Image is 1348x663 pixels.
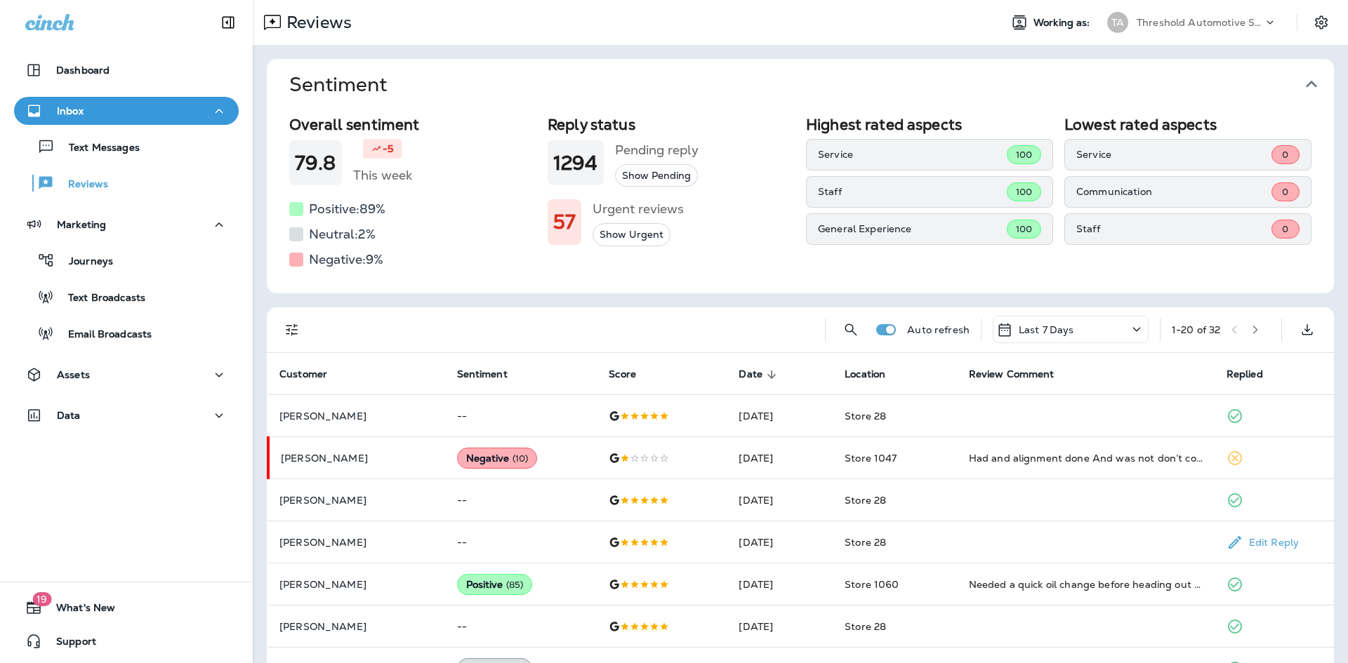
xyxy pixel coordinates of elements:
[727,395,833,437] td: [DATE]
[14,168,239,198] button: Reviews
[14,97,239,125] button: Inbox
[14,627,239,655] button: Support
[1227,368,1263,380] span: Replied
[1293,316,1321,344] button: Export as CSV
[1137,17,1263,28] p: Threshold Automotive Service dba Grease Monkey
[353,164,412,187] h5: This week
[837,316,865,344] button: Search Reviews
[845,494,886,507] span: Store 28
[609,368,636,380] span: Score
[279,495,435,506] p: [PERSON_NAME]
[1076,223,1271,234] p: Staff
[309,223,376,246] h5: Neutral: 2 %
[14,56,239,84] button: Dashboard
[1282,223,1288,235] span: 0
[1076,149,1271,160] p: Service
[1309,10,1334,35] button: Settings
[553,210,576,234] h1: 57
[513,453,529,464] span: ( 10 )
[279,368,327,380] span: Customer
[57,219,106,230] p: Marketing
[54,178,108,192] p: Reviews
[209,8,248,36] button: Collapse Sidebar
[727,437,833,479] td: [DATE]
[1016,149,1032,161] span: 100
[548,116,795,133] h2: Reply status
[1227,368,1281,381] span: Replied
[14,210,239,239] button: Marketing
[278,59,1345,110] button: Sentiment
[14,361,239,389] button: Assets
[281,12,352,33] p: Reviews
[56,65,110,76] p: Dashboard
[1064,116,1311,133] h2: Lowest rated aspects
[969,368,1055,380] span: Review Comment
[969,451,1204,465] div: Had and alignment done And was not don’t correct and bolts were loose and because of it ruined tw...
[279,621,435,632] p: [PERSON_NAME]
[278,316,306,344] button: Filters
[845,620,886,633] span: Store 28
[845,578,899,591] span: Store 1060
[506,579,524,591] span: ( 85 )
[1107,12,1128,33] div: TA
[309,248,383,271] h5: Negative: 9 %
[42,636,96,652] span: Support
[55,142,140,155] p: Text Messages
[14,282,239,312] button: Text Broadcasts
[55,255,113,269] p: Journeys
[57,410,81,421] p: Data
[818,186,1007,197] p: Staff
[457,448,538,469] div: Negative
[845,368,885,380] span: Location
[845,410,886,422] span: Store 28
[14,319,239,348] button: Email Broadcasts
[57,105,84,116] p: Inbox
[806,116,1053,133] h2: Highest rated aspects
[446,395,598,437] td: --
[1172,324,1220,335] div: 1 - 20 of 32
[279,410,435,422] p: [PERSON_NAME]
[14,594,239,622] button: 19What's New
[845,368,904,381] span: Location
[907,324,970,335] p: Auto refresh
[289,116,536,133] h2: Overall sentiment
[14,401,239,429] button: Data
[818,149,1007,160] p: Service
[289,73,387,96] h1: Sentiment
[593,198,684,220] h5: Urgent reviews
[615,164,698,187] button: Show Pending
[727,521,833,563] td: [DATE]
[1282,186,1288,198] span: 0
[309,198,385,220] h5: Positive: 89 %
[457,368,526,381] span: Sentiment
[267,110,1334,293] div: Sentiment
[54,328,152,342] p: Email Broadcasts
[279,579,435,590] p: [PERSON_NAME]
[1016,186,1032,198] span: 100
[727,563,833,605] td: [DATE]
[281,453,435,464] p: [PERSON_NAME]
[279,537,435,548] p: [PERSON_NAME]
[14,246,239,275] button: Journeys
[615,139,699,161] h5: Pending reply
[279,368,345,381] span: Customer
[446,605,598,648] td: --
[42,602,115,619] span: What's New
[457,574,533,595] div: Positive
[727,605,833,648] td: [DATE]
[446,521,598,563] td: --
[1033,17,1093,29] span: Working as:
[969,577,1204,591] div: Needed a quick oil change before heading out of town. They got it done fast with zero hassle.
[845,536,886,549] span: Store 28
[54,292,145,305] p: Text Broadcasts
[969,368,1073,381] span: Review Comment
[553,152,598,175] h1: 1294
[457,368,508,380] span: Sentiment
[57,369,90,380] p: Assets
[739,368,762,380] span: Date
[383,142,393,156] p: -5
[1282,149,1288,161] span: 0
[609,368,654,381] span: Score
[727,479,833,521] td: [DATE]
[1243,537,1299,548] p: Edit Reply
